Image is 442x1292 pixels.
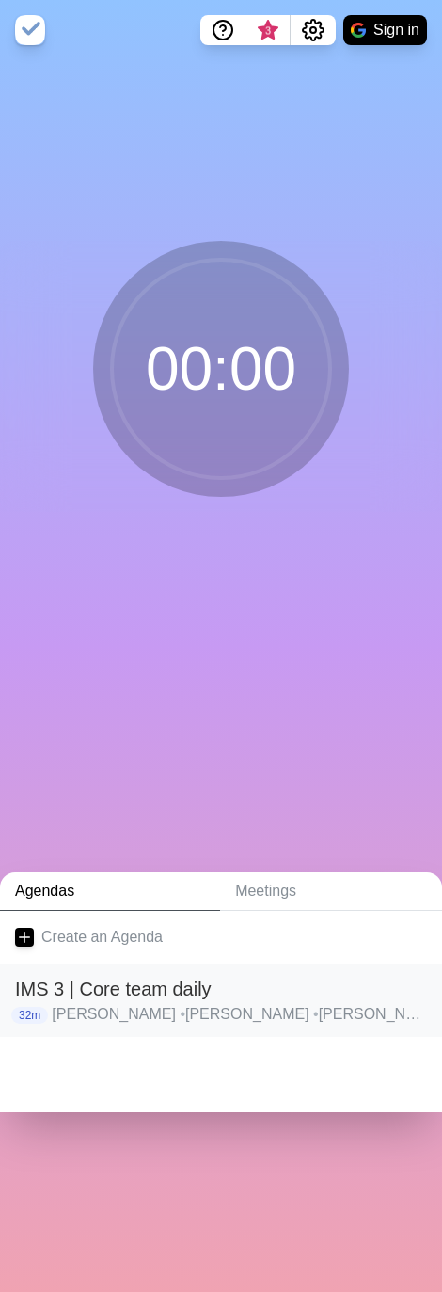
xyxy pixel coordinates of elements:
p: [PERSON_NAME] [PERSON_NAME] [PERSON_NAME] [PERSON_NAME] [PERSON_NAME] [PERSON_NAME] [PERSON_NAME]... [52,1003,427,1026]
span: • [313,1006,319,1022]
button: Help [200,15,245,45]
button: Sign in [343,15,427,45]
p: 32m [11,1007,48,1024]
a: Meetings [220,872,442,911]
span: 3 [260,24,276,39]
img: google logo [351,23,366,38]
img: timeblocks logo [15,15,45,45]
span: • [180,1006,185,1022]
h2: IMS 3 | Core team daily [15,975,427,1003]
button: Settings [291,15,336,45]
button: What’s new [245,15,291,45]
